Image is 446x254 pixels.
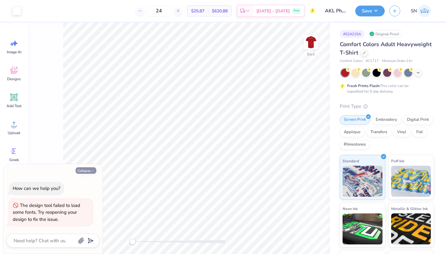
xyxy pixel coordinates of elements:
[372,115,401,125] div: Embroidery
[343,205,358,212] span: Neon Ink
[340,41,432,56] span: Comfort Colors Adult Heavyweight T-Shirt
[412,128,427,137] div: Foil
[340,140,370,149] div: Rhinestones
[411,7,417,15] span: SN
[382,59,413,64] span: Minimum Order: 24 +
[343,158,359,164] span: Standard
[340,59,363,64] span: Comfort Colors
[76,167,96,174] button: Collapse
[7,77,21,81] span: Designs
[129,239,136,245] div: Accessibility label
[366,59,379,64] span: # C1717
[393,128,410,137] div: Vinyl
[403,115,433,125] div: Digital Print
[391,158,404,164] span: Puff Ink
[355,6,385,16] button: Save
[320,5,351,17] input: Untitled Design
[340,115,370,125] div: Screen Print
[307,51,315,57] div: Back
[8,130,20,135] span: Upload
[294,9,300,13] span: Free
[340,128,365,137] div: Applique
[391,166,431,197] img: Puff Ink
[391,205,428,212] span: Metallic & Glitter Ink
[191,8,204,14] span: $25.87
[347,83,380,88] strong: Fresh Prints Flash:
[343,213,383,244] img: Neon Ink
[7,103,21,108] span: Add Text
[340,30,365,38] div: # 524215A
[305,36,317,48] img: Back
[408,5,434,17] a: SN
[256,8,290,14] span: [DATE] - [DATE]
[366,128,391,137] div: Transfers
[7,50,21,55] span: Image AI
[368,30,402,38] div: Original Proof
[212,8,228,14] span: $620.88
[13,202,80,222] div: The design tool failed to load some fonts. Try reopening your design to fix the issue.
[340,103,434,110] div: Print Type
[13,185,60,191] div: How can we help you?
[343,166,383,197] img: Standard
[391,213,431,244] img: Metallic & Glitter Ink
[347,83,423,94] div: This color can be expedited for 5 day delivery.
[9,157,19,162] span: Greek
[418,5,431,17] img: Sophia Newell
[147,5,171,16] input: – –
